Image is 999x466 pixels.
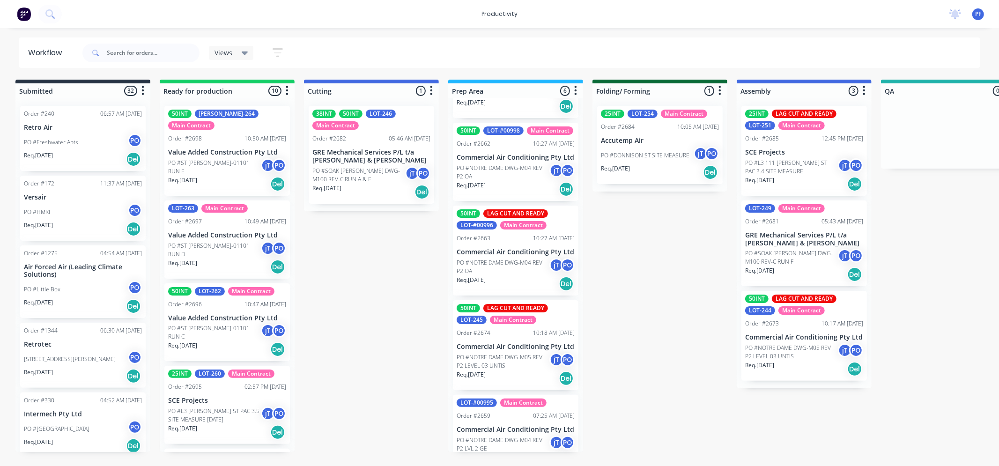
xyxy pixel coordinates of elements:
[561,163,575,178] div: PO
[694,147,708,161] div: jT
[270,177,285,192] div: Del
[168,176,197,185] p: Req. [DATE]
[601,123,635,131] div: Order #2684
[457,181,486,190] p: Req. [DATE]
[457,329,490,337] div: Order #2674
[483,209,548,218] div: LAG CUT AND READY
[453,300,578,390] div: 50INTLAG CUT AND READYLOT-245Main ContractOrder #267410:18 AM [DATE]Commercial Air Conditioning P...
[24,298,53,307] p: Req. [DATE]
[126,299,141,314] div: Del
[457,412,490,420] div: Order #2659
[272,158,286,172] div: PO
[838,343,852,357] div: jT
[24,410,142,418] p: Intermech Pty Ltd
[24,368,53,377] p: Req. [DATE]
[126,369,141,384] div: Del
[838,249,852,263] div: jT
[309,106,434,204] div: 38INT50INTLOT-246Main ContractOrder #268205:46 AM [DATE]GRE Mechanical Services P/L t/a [PERSON_N...
[24,124,142,132] p: Retro Air
[745,319,779,328] div: Order #2673
[772,295,836,303] div: LAG CUT AND READY
[168,324,261,341] p: PO #ST [PERSON_NAME]-01101 RUN C
[741,200,867,287] div: LOT-249Main ContractOrder #268105:43 AM [DATE]GRE Mechanical Services P/L t/a [PERSON_NAME] & [PE...
[244,300,286,309] div: 10:47 AM [DATE]
[483,126,524,135] div: LOT-#00998
[745,134,779,143] div: Order #2685
[168,159,261,176] p: PO #ST [PERSON_NAME]-01101 RUN E
[745,231,863,247] p: GRE Mechanical Services P/L t/a [PERSON_NAME] & [PERSON_NAME]
[745,249,838,266] p: PO #SOAK [PERSON_NAME] DWG-M100 REV-C RUN F
[244,134,286,143] div: 10:50 AM [DATE]
[847,267,862,282] div: Del
[28,47,67,59] div: Workflow
[126,438,141,453] div: Del
[24,340,142,348] p: Retrotec
[270,259,285,274] div: Del
[100,179,142,188] div: 11:37 AM [DATE]
[549,163,563,178] div: jT
[457,234,490,243] div: Order #2663
[24,151,53,160] p: Req. [DATE]
[20,106,146,171] div: Order #24006:57 AM [DATE]Retro AirPO #Freshwater AptsPOReq.[DATE]Del
[457,370,486,379] p: Req. [DATE]
[745,361,774,370] p: Req. [DATE]
[24,249,58,258] div: Order #1275
[164,366,290,444] div: 25INTLOT-260Main ContractOrder #269502:57 PM [DATE]SCE ProjectsPO #L3 [PERSON_NAME] ST PAC 3.5 SI...
[778,204,825,213] div: Main Contract
[457,140,490,148] div: Order #2662
[849,249,863,263] div: PO
[745,159,838,176] p: PO #L3 111 [PERSON_NAME] ST PAC 3.4 SITE MEASURE
[24,263,142,279] p: Air Forced Air (Leading Climate Solutions)
[201,204,248,213] div: Main Contract
[168,424,197,433] p: Req. [DATE]
[741,291,867,381] div: 50INTLAG CUT AND READYLOT-244Main ContractOrder #267310:17 AM [DATE]Commercial Air Conditioning P...
[457,126,480,135] div: 50INT
[228,287,274,296] div: Main Contract
[17,7,31,21] img: Factory
[745,217,779,226] div: Order #2681
[168,341,197,350] p: Req. [DATE]
[164,283,290,362] div: 50INTLOT-262Main ContractOrder #269610:47 AM [DATE]Value Added Construction Pty LtdPO #ST [PERSON...
[128,420,142,434] div: PO
[312,184,341,192] p: Req. [DATE]
[745,110,769,118] div: 25INT
[745,344,838,361] p: PO #NOTRE DAME DWG-M05 REV P2 LEVEL 03 UNTIS
[100,110,142,118] div: 06:57 AM [DATE]
[457,221,497,229] div: LOT-#00996
[745,148,863,156] p: SCE Projects
[168,259,197,267] p: Req. [DATE]
[20,323,146,388] div: Order #134406:30 AM [DATE]Retrotec[STREET_ADDRESS][PERSON_NAME]POReq.[DATE]Del
[821,319,863,328] div: 10:17 AM [DATE]
[416,166,430,180] div: PO
[215,48,232,58] span: Views
[168,370,192,378] div: 25INT
[24,179,54,188] div: Order #172
[677,123,719,131] div: 10:05 AM [DATE]
[453,206,578,296] div: 50INTLAG CUT AND READYLOT-#00996Main ContractOrder #266310:27 AM [DATE]Commercial Air Conditionin...
[821,134,863,143] div: 12:45 PM [DATE]
[168,231,286,239] p: Value Added Construction Pty Ltd
[126,152,141,167] div: Del
[741,106,867,196] div: 25INTLAG CUT AND READYLOT-251Main ContractOrder #268512:45 PM [DATE]SCE ProjectsPO #L3 111 [PERSO...
[457,164,549,181] p: PO #NOTRE DAME DWG-M04 REV P2 OA
[128,203,142,217] div: PO
[849,343,863,357] div: PO
[559,276,574,291] div: Del
[628,110,658,118] div: LOT-254
[24,285,60,294] p: PO #Little Box
[559,182,574,197] div: Del
[164,106,290,196] div: 50INT[PERSON_NAME]-264Main ContractOrder #269810:50 AM [DATE]Value Added Construction Pty LtdPO #...
[272,241,286,255] div: PO
[745,333,863,341] p: Commercial Air Conditioning Pty Ltd
[457,399,497,407] div: LOT-#00995
[261,241,275,255] div: jT
[705,147,719,161] div: PO
[745,266,774,275] p: Req. [DATE]
[270,425,285,440] div: Del
[745,121,775,130] div: LOT-251
[168,287,192,296] div: 50INT
[457,343,575,351] p: Commercial Air Conditioning Pty Ltd
[168,134,202,143] div: Order #2698
[457,426,575,434] p: Commercial Air Conditioning Pty Ltd
[24,355,116,363] p: [STREET_ADDRESS][PERSON_NAME]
